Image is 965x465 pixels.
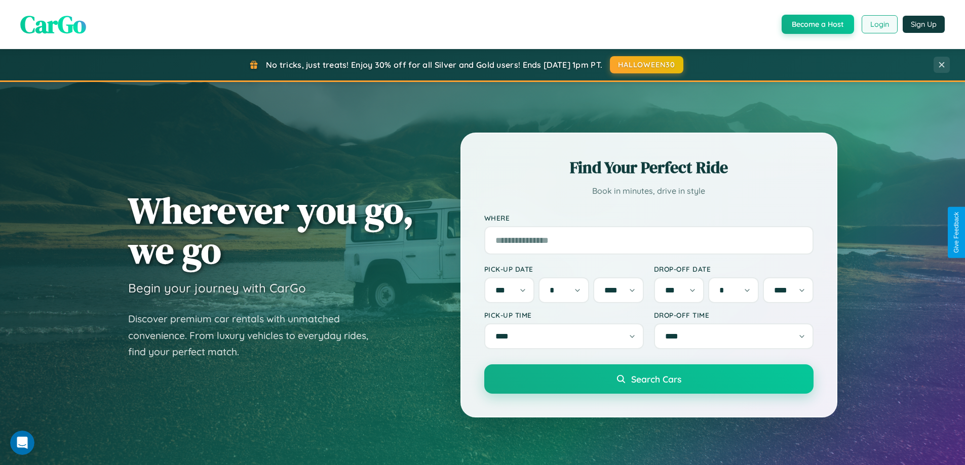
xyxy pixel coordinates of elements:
[484,311,644,319] label: Pick-up Time
[862,15,898,33] button: Login
[654,311,814,319] label: Drop-off Time
[484,184,814,198] p: Book in minutes, drive in style
[266,60,602,70] span: No tricks, just treats! Enjoy 30% off for all Silver and Gold users! Ends [DATE] 1pm PT.
[484,214,814,222] label: Where
[128,190,414,270] h1: Wherever you go, we go
[953,212,960,253] div: Give Feedback
[903,16,945,33] button: Sign Up
[484,265,644,273] label: Pick-up Date
[610,56,683,73] button: HALLOWEEN30
[631,373,681,385] span: Search Cars
[782,15,854,34] button: Become a Host
[128,280,306,295] h3: Begin your journey with CarGo
[654,265,814,273] label: Drop-off Date
[20,8,86,41] span: CarGo
[484,364,814,394] button: Search Cars
[10,431,34,455] iframe: Intercom live chat
[128,311,381,360] p: Discover premium car rentals with unmatched convenience. From luxury vehicles to everyday rides, ...
[484,156,814,179] h2: Find Your Perfect Ride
